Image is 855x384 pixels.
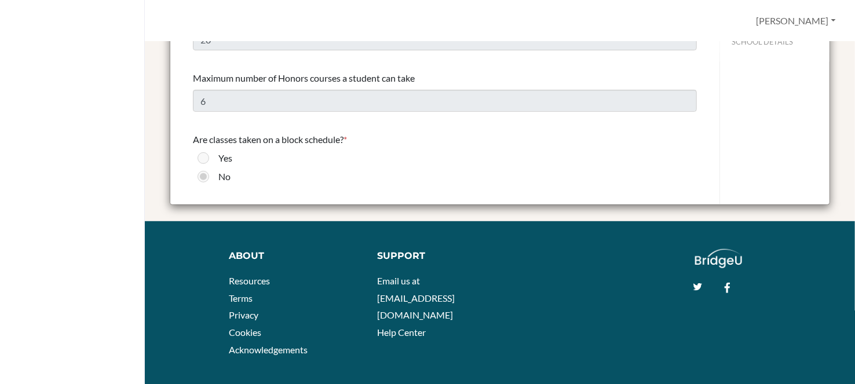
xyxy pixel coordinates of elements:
[751,10,841,32] button: [PERSON_NAME]
[229,249,352,263] div: About
[377,275,455,320] a: Email us at [EMAIL_ADDRESS][DOMAIN_NAME]
[229,344,308,355] a: Acknowledgements
[193,134,344,145] span: Are classes taken on a block schedule?
[229,327,261,338] a: Cookies
[229,292,253,303] a: Terms
[229,309,258,320] a: Privacy
[193,72,415,83] span: Maximum number of Honors courses a student can take
[377,327,426,338] a: Help Center
[218,151,232,165] label: Yes
[377,249,488,263] div: Support
[229,275,270,286] a: Resources
[720,32,830,52] button: SCHOOL DETAILS
[218,170,231,184] label: No
[695,249,742,268] img: logo_white@2x-f4f0deed5e89b7ecb1c2cc34c3e3d731f90f0f143d5ea2071677605dd97b5244.png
